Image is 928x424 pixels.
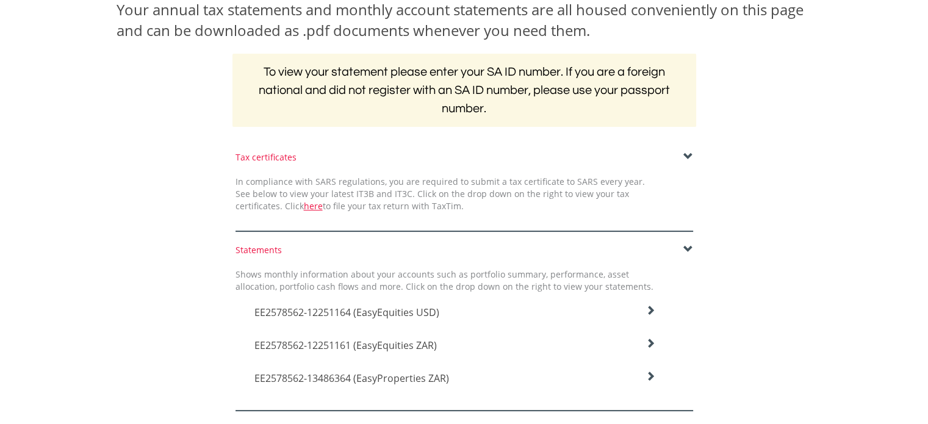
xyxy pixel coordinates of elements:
span: Click to file your tax return with TaxTim. [285,200,464,212]
span: In compliance with SARS regulations, you are required to submit a tax certificate to SARS every y... [236,176,645,212]
div: Statements [236,244,693,256]
h2: To view your statement please enter your SA ID number. If you are a foreign national and did not ... [232,54,696,127]
span: EE2578562-12251164 (EasyEquities USD) [254,306,439,319]
span: EE2578562-13486364 (EasyProperties ZAR) [254,372,449,385]
div: Tax certificates [236,151,693,163]
span: EE2578562-12251161 (EasyEquities ZAR) [254,339,437,352]
a: here [304,200,323,212]
div: Shows monthly information about your accounts such as portfolio summary, performance, asset alloc... [226,268,663,293]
